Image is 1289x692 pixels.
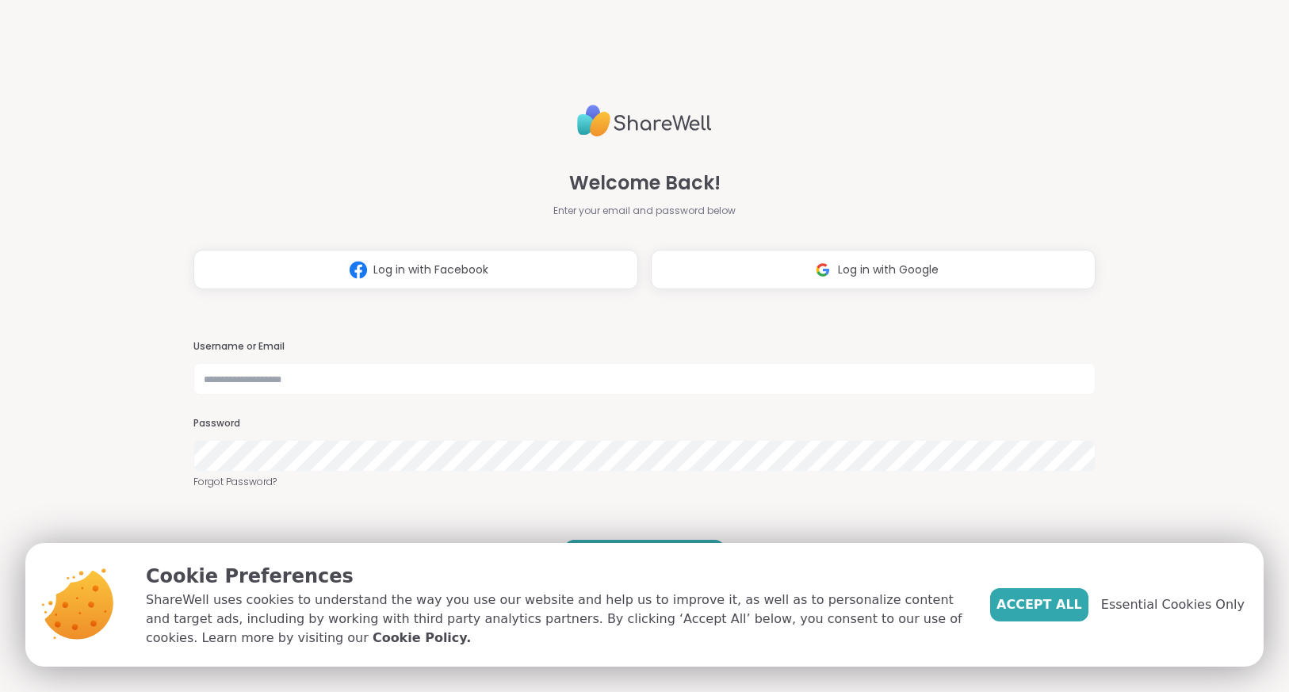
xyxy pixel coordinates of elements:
[373,262,488,278] span: Log in with Facebook
[553,204,736,218] span: Enter your email and password below
[193,417,1096,430] h3: Password
[146,562,965,591] p: Cookie Preferences
[343,255,373,285] img: ShareWell Logomark
[996,595,1082,614] span: Accept All
[651,250,1096,289] button: Log in with Google
[838,262,939,278] span: Log in with Google
[193,340,1096,354] h3: Username or Email
[990,588,1088,621] button: Accept All
[193,250,638,289] button: Log in with Facebook
[193,475,1096,489] a: Forgot Password?
[564,540,725,573] button: LOG IN
[808,255,838,285] img: ShareWell Logomark
[1101,595,1245,614] span: Essential Cookies Only
[577,98,712,143] img: ShareWell Logo
[569,169,721,197] span: Welcome Back!
[373,629,471,648] a: Cookie Policy.
[146,591,965,648] p: ShareWell uses cookies to understand the way you use our website and help us to improve it, as we...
